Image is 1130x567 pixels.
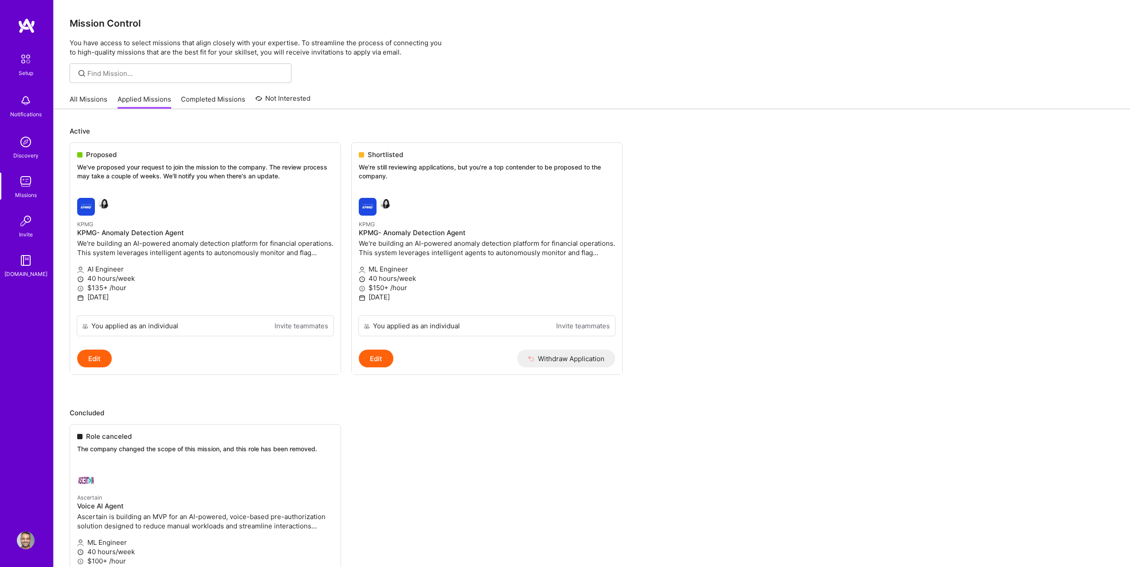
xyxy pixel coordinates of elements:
p: We've proposed your request to join the mission to the company. The review process may take a cou... [77,163,334,180]
span: Proposed [86,150,117,159]
input: Find Mission... [87,69,285,78]
a: KPMG company logoCarleen PanKPMGKPMG- Anomaly Detection AgentWe're building an AI-powered anomaly... [352,191,622,315]
i: icon SearchGrey [77,68,87,79]
a: Invite teammates [275,321,328,331]
img: logo [18,18,35,34]
i: icon Clock [77,276,84,283]
small: KPMG [359,221,375,228]
a: Applied Missions [118,94,171,109]
img: KPMG company logo [77,198,95,216]
a: All Missions [70,94,107,109]
button: Edit [77,350,112,367]
a: KPMG company logoCarleen PanKPMGKPMG- Anomaly Detection AgentWe're building an AI-powered anomaly... [70,191,341,315]
img: bell [17,92,35,110]
p: $150+ /hour [359,283,615,292]
i: icon Calendar [77,295,84,301]
p: 40 hours/week [359,274,615,283]
p: $135+ /hour [77,283,334,292]
p: We’re still reviewing applications, but you're a top contender to be proposed to the company. [359,163,615,180]
img: guide book [17,252,35,269]
h4: KPMG- Anomaly Detection Agent [77,229,334,237]
p: We're building an AI-powered anomaly detection platform for financial operations. This system lev... [359,239,615,257]
h3: Mission Control [70,18,1114,29]
div: You applied as an individual [373,321,460,331]
h4: KPMG- Anomaly Detection Agent [359,229,615,237]
a: User Avatar [15,532,37,549]
img: Carleen Pan [380,198,391,209]
img: Invite [17,212,35,230]
img: Carleen Pan [98,198,109,209]
i: icon MoneyGray [359,285,365,292]
p: ML Engineer [359,264,615,274]
div: Missions [15,190,37,200]
div: Discovery [13,151,39,160]
img: setup [16,50,35,68]
div: Invite [19,230,33,239]
img: discovery [17,133,35,151]
div: Setup [19,68,33,78]
small: KPMG [77,221,93,228]
div: Notifications [10,110,42,119]
p: Active [70,126,1114,136]
button: Withdraw Application [517,350,615,367]
i: icon Clock [359,276,365,283]
div: You applied as an individual [91,321,178,331]
i: icon Calendar [359,295,365,301]
a: Completed Missions [181,94,245,109]
p: AI Engineer [77,264,334,274]
div: [DOMAIN_NAME] [4,269,47,279]
a: Invite teammates [556,321,610,331]
i: icon Applicant [77,267,84,273]
p: 40 hours/week [77,274,334,283]
p: [DATE] [77,292,334,302]
i: icon MoneyGray [77,285,84,292]
span: Shortlisted [368,150,403,159]
p: [DATE] [359,292,615,302]
i: icon Applicant [359,267,365,273]
button: Edit [359,350,393,367]
a: Not Interested [255,93,311,109]
p: Concluded [70,408,1114,417]
img: KPMG company logo [359,198,377,216]
img: User Avatar [17,532,35,549]
p: We're building an AI-powered anomaly detection platform for financial operations. This system lev... [77,239,334,257]
p: You have access to select missions that align closely with your expertise. To streamline the proc... [70,38,1114,57]
img: teamwork [17,173,35,190]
